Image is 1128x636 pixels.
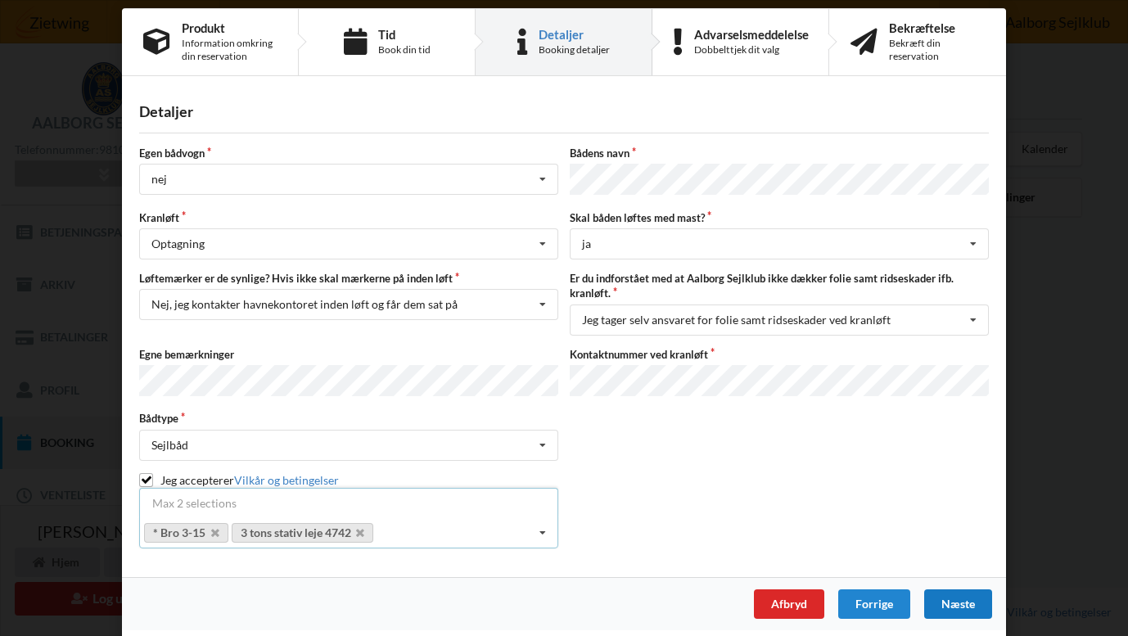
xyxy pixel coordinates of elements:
a: Vilkår og betingelser [234,473,339,487]
div: Booking detaljer [539,43,610,56]
div: Advarselsmeddelelse [694,28,809,41]
div: Bekræft din reservation [889,37,985,63]
div: Produkt [182,21,277,34]
div: Book din tid [378,43,431,56]
label: Kranløft [139,210,558,225]
a: * Bro 3-15 [144,523,228,543]
div: Detaljer [539,28,610,41]
div: Information omkring din reservation [182,37,277,63]
div: Næste [924,589,992,619]
div: Sejlbåd [151,440,188,451]
label: Er du indforstået med at Aalborg Sejlklub ikke dækker folie samt ridseskader ifb. kranløft. [570,271,989,300]
div: Nej, jeg kontakter havnekontoret inden løft og får dem sat på [151,299,458,310]
div: ja [582,238,591,250]
label: Egen bådvogn [139,146,558,160]
label: Jeg accepterer [139,473,339,487]
div: Max 2 selections [139,489,558,518]
div: Detaljer [139,102,989,121]
div: Jeg tager selv ansvaret for folie samt ridseskader ved kranløft [582,314,891,326]
label: Løftemærker er de synlige? Hvis ikke skal mærkerne på inden løft [139,271,558,286]
label: Bådens navn [570,146,989,160]
div: Forrige [838,589,910,619]
label: Egne bemærkninger [139,347,558,362]
div: Tid [378,28,431,41]
a: 3 tons stativ leje 4742 [232,523,374,543]
label: Kontaktnummer ved kranløft [570,347,989,362]
div: Afbryd [754,589,824,619]
div: Bekræftelse [889,21,985,34]
label: Skal båden løftes med mast? [570,210,989,225]
div: Dobbelttjek dit valg [694,43,809,56]
div: nej [151,174,167,185]
label: Bådtype [139,411,558,426]
div: Optagning [151,238,205,250]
